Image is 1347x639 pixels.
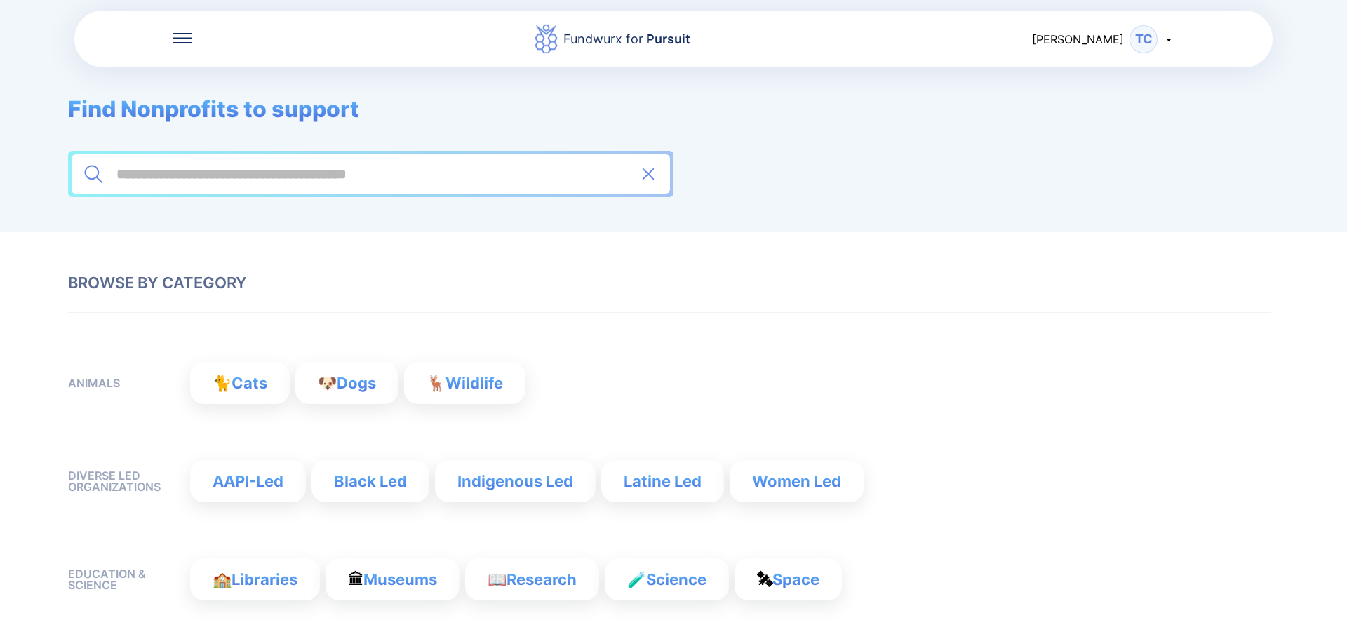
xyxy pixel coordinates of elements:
div: Science [646,567,706,592]
div: 🐶 [318,374,337,392]
span: Pursuit [643,32,690,46]
div: Libraries [232,567,297,592]
div: Research [507,567,577,592]
div: Browse by category [68,274,247,291]
div: 🏛 [348,570,363,588]
span: Find Nonprofits to support [68,95,359,123]
div: education & science [68,568,162,591]
div: AAPI-Led [213,469,283,494]
div: Wildlife [445,370,503,396]
div: Cats [232,370,267,396]
div: 🧪 [627,570,646,588]
div: Indigenous Led [457,469,573,494]
div: diverse led organizations [68,470,162,492]
div: 📖 [488,570,507,588]
div: 🛰 [757,570,772,588]
div: 🏫 [213,570,232,588]
div: Women Led [752,469,841,494]
div: 🦌 [427,374,445,392]
div: Museums [363,567,437,592]
div: animals [68,377,162,389]
div: Space [772,567,819,592]
div: Latine Led [624,469,702,494]
div: Black Led [334,469,407,494]
div: TC [1130,25,1158,53]
span: [PERSON_NAME] [1032,32,1124,46]
div: 🐈 [213,374,232,392]
div: Dogs [337,370,376,396]
div: Fundwurx for [563,29,690,49]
